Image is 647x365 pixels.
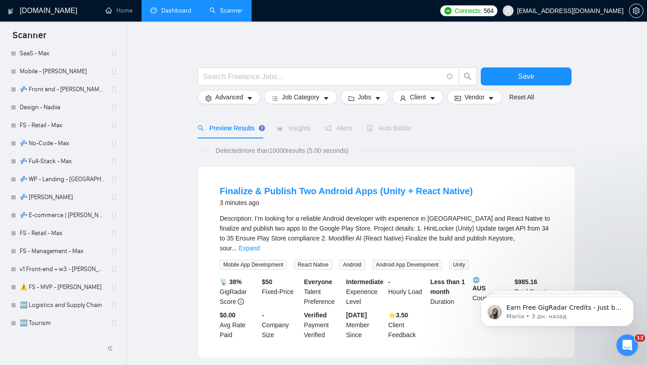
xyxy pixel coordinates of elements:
[260,277,302,307] div: Fixed-Price
[325,125,353,132] span: Alerts
[264,90,337,104] button: barsJob Categorycaret-down
[386,277,429,307] div: Hourly Load
[20,134,105,152] a: 💤 No-Code - Max
[111,302,118,309] span: holder
[111,140,118,147] span: holder
[111,68,118,75] span: holder
[220,312,235,319] b: $0.00
[20,188,105,206] a: 💤 [PERSON_NAME]
[111,320,118,327] span: holder
[509,92,534,102] a: Reset All
[231,245,237,252] span: ...
[205,95,212,102] span: setting
[367,125,411,132] span: Auto Bidder
[513,277,555,307] div: Total Spent
[111,122,118,129] span: holder
[5,29,53,48] span: Scanner
[151,7,191,14] a: dashboardDashboard
[473,277,511,292] b: AUS
[367,125,373,131] span: robot
[375,95,381,102] span: caret-down
[488,95,494,102] span: caret-down
[220,214,553,253] div: Description: I’m looking for a reliable Android developer with experience in Unity and React Nati...
[467,278,647,341] iframe: Intercom notifications сообщение
[459,72,476,80] span: search
[203,71,443,82] input: Search Freelance Jobs...
[459,67,477,85] button: search
[8,4,14,18] img: logo
[111,284,118,291] span: holder
[220,278,242,285] b: 📡 38%
[218,310,260,340] div: Avg Rate Paid
[111,248,118,255] span: holder
[111,104,118,111] span: holder
[198,90,261,104] button: settingAdvancedcaret-down
[481,67,572,85] button: Save
[346,278,383,285] b: Intermediate
[302,277,345,307] div: Talent Preference
[20,98,105,116] a: Design - Nadiia
[348,95,355,102] span: folder
[260,310,302,340] div: Company Size
[302,310,345,340] div: Payment Verified
[262,278,272,285] b: $ 50
[473,277,479,283] img: 🌐
[247,95,253,102] span: caret-down
[20,170,105,188] a: 💤 WP - Landing - [GEOGRAPHIC_DATA]
[455,6,482,16] span: Connects:
[20,314,105,332] a: 🆕 Tourism
[111,158,118,165] span: holder
[388,278,390,285] b: -
[111,50,118,57] span: holder
[635,334,645,342] span: 12
[323,95,329,102] span: caret-down
[272,95,278,102] span: bars
[386,310,429,340] div: Client Feedback
[209,7,243,14] a: searchScanner
[341,90,389,104] button: folderJobscaret-down
[429,277,471,307] div: Duration
[20,224,105,242] a: FS - Retail - Max
[20,278,105,296] a: ⚠️ FS - MVP - [PERSON_NAME]
[111,176,118,183] span: holder
[518,71,534,82] span: Save
[215,92,243,102] span: Advanced
[447,74,453,80] span: info-circle
[344,277,386,307] div: Experience Level
[304,278,332,285] b: Everyone
[20,80,105,98] a: 💤 Front end - [PERSON_NAME] old
[20,242,105,260] a: FS - Management - Max
[400,95,406,102] span: user
[629,4,643,18] button: setting
[220,186,473,196] a: Finalize & Publish Two Android Apps (Unity + React Native)
[449,260,469,270] span: Unity
[294,260,332,270] span: React Native
[358,92,372,102] span: Jobs
[277,125,310,132] span: Insights
[505,8,511,14] span: user
[277,125,283,131] span: area-chart
[629,7,643,14] a: setting
[198,125,262,132] span: Preview Results
[410,92,426,102] span: Client
[20,45,105,62] a: SaaS - Max
[20,152,105,170] a: 💤 Full-Stack - Max
[111,212,118,219] span: holder
[111,230,118,237] span: holder
[430,95,436,102] span: caret-down
[444,7,452,14] img: upwork-logo.png
[455,95,461,102] span: idcard
[388,312,408,319] b: ⭐️ 3.50
[282,92,319,102] span: Job Category
[262,312,264,319] b: -
[111,86,118,93] span: holder
[239,245,260,252] a: Expand
[218,277,260,307] div: GigRadar Score
[430,278,465,295] b: Less than 1 month
[616,334,638,356] iframe: Intercom live chat
[20,62,105,80] a: Mobile - [PERSON_NAME]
